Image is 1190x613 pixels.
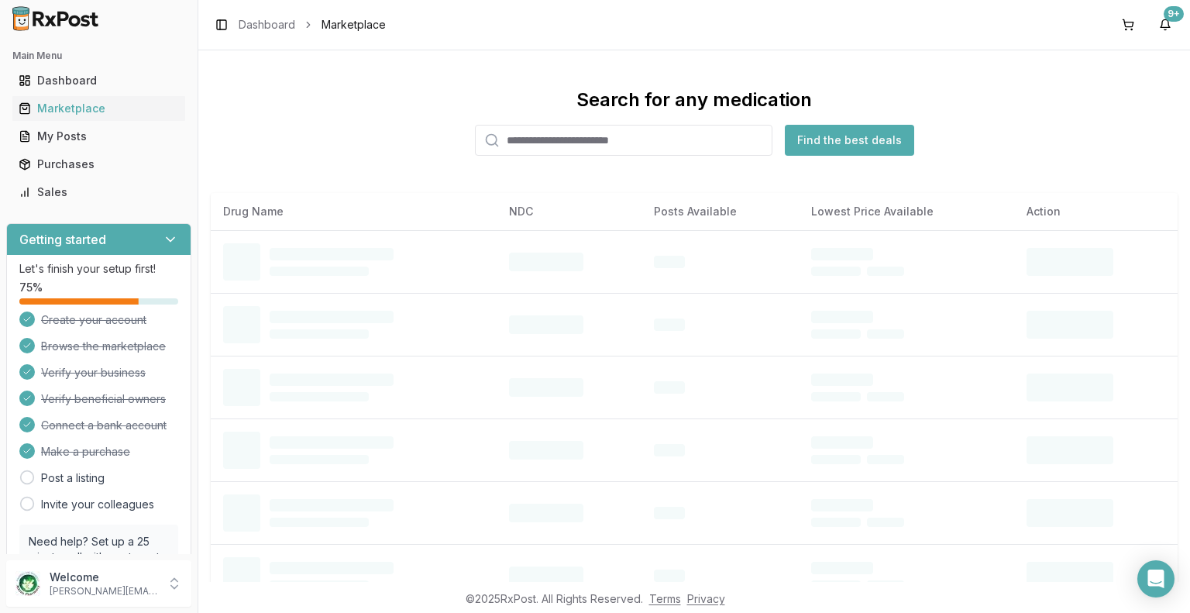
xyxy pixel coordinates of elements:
[41,470,105,486] a: Post a listing
[239,17,386,33] nav: breadcrumb
[6,180,191,205] button: Sales
[12,50,185,62] h2: Main Menu
[12,150,185,178] a: Purchases
[799,193,1014,230] th: Lowest Price Available
[12,95,185,122] a: Marketplace
[41,444,130,460] span: Make a purchase
[497,193,641,230] th: NDC
[19,73,179,88] div: Dashboard
[15,571,40,596] img: User avatar
[12,67,185,95] a: Dashboard
[211,193,497,230] th: Drug Name
[19,101,179,116] div: Marketplace
[6,68,191,93] button: Dashboard
[6,124,191,149] button: My Posts
[19,184,179,200] div: Sales
[41,497,154,512] a: Invite your colleagues
[6,6,105,31] img: RxPost Logo
[50,585,157,598] p: [PERSON_NAME][EMAIL_ADDRESS][DOMAIN_NAME]
[29,534,169,580] p: Need help? Set up a 25 minute call with our team to set up.
[6,152,191,177] button: Purchases
[649,592,681,605] a: Terms
[19,129,179,144] div: My Posts
[576,88,812,112] div: Search for any medication
[785,125,914,156] button: Find the best deals
[1014,193,1178,230] th: Action
[322,17,386,33] span: Marketplace
[41,418,167,433] span: Connect a bank account
[50,570,157,585] p: Welcome
[687,592,725,605] a: Privacy
[19,230,106,249] h3: Getting started
[41,312,146,328] span: Create your account
[19,280,43,295] span: 75 %
[41,391,166,407] span: Verify beneficial owners
[41,339,166,354] span: Browse the marketplace
[641,193,799,230] th: Posts Available
[239,17,295,33] a: Dashboard
[19,157,179,172] div: Purchases
[1164,6,1184,22] div: 9+
[1137,560,1175,598] div: Open Intercom Messenger
[12,122,185,150] a: My Posts
[1153,12,1178,37] button: 9+
[6,96,191,121] button: Marketplace
[19,261,178,277] p: Let's finish your setup first!
[12,178,185,206] a: Sales
[41,365,146,381] span: Verify your business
